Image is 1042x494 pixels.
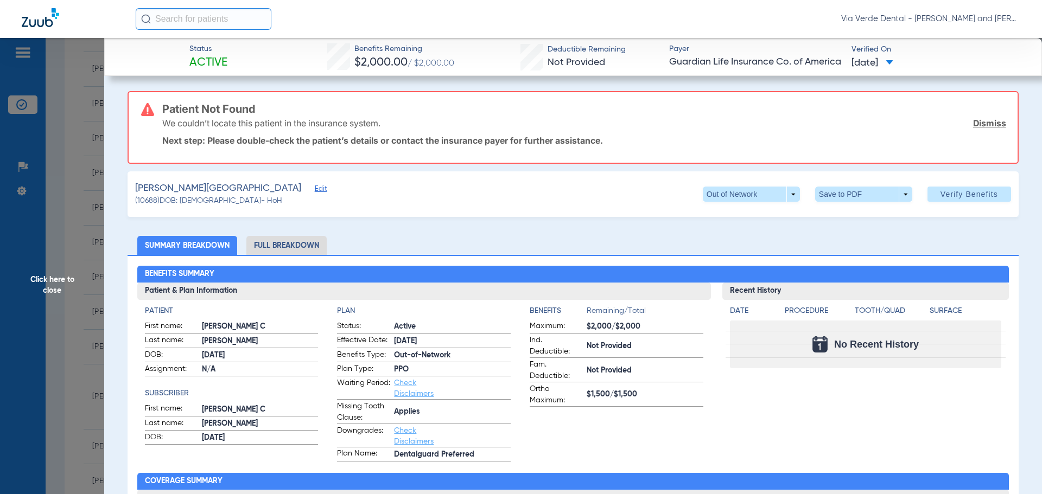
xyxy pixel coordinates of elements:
span: [DATE] [202,432,319,444]
span: N/A [202,364,319,375]
span: Edit [315,185,325,195]
span: $2,000.00 [354,57,408,68]
app-breakdown-title: Surface [930,305,1001,320]
span: [PERSON_NAME] C [202,404,319,415]
h4: Patient [145,305,319,317]
span: DOB: [145,349,198,362]
button: Save to PDF [815,187,912,202]
span: [PERSON_NAME] [202,418,319,429]
button: Verify Benefits [927,187,1011,202]
span: [DATE] [394,336,511,347]
app-breakdown-title: Tooth/Quad [855,305,926,320]
app-breakdown-title: Procedure [785,305,851,320]
h4: Plan [337,305,511,317]
span: Applies [394,406,511,418]
span: First name: [145,320,198,333]
span: Active [394,321,511,332]
h2: Coverage Summary [137,473,1009,490]
span: Last name: [145,335,198,348]
span: Remaining/Total [587,305,703,320]
span: Benefits Remaining [354,43,454,55]
h4: Benefits [530,305,587,317]
span: [PERSON_NAME] [202,336,319,347]
span: [PERSON_NAME] C [202,321,319,332]
span: Plan Name: [337,448,390,461]
span: Not Provided [587,341,703,352]
span: Out-of-Network [394,350,511,361]
span: Guardian Life Insurance Co. of America [669,55,842,69]
span: Maximum: [530,320,583,333]
span: No Recent History [834,339,919,350]
span: Assignment: [145,363,198,376]
h4: Surface [930,305,1001,317]
span: Ind. Deductible: [530,335,583,357]
li: Summary Breakdown [137,236,237,255]
span: Not Provided [548,57,605,67]
img: Zuub Logo [22,8,59,27]
span: Status [189,43,227,55]
app-breakdown-title: Benefits [530,305,587,320]
span: Benefits Type: [337,349,390,362]
span: Active [189,55,227,70]
span: Ortho Maximum: [530,383,583,406]
span: $1,500/$1,500 [587,389,703,400]
span: Last name: [145,418,198,431]
h3: Patient Not Found [162,104,1006,114]
span: Plan Type: [337,363,390,376]
span: DOB: [145,432,198,445]
p: We couldn’t locate this patient in the insurance system. [162,118,380,129]
h3: Patient & Plan Information [137,283,711,300]
span: [DATE] [852,56,893,70]
input: Search for patients [136,8,271,30]
h3: Recent History [722,283,1009,300]
img: Search Icon [141,14,151,24]
img: error-icon [141,103,154,116]
span: [PERSON_NAME][GEOGRAPHIC_DATA] [135,182,301,195]
span: Waiting Period: [337,377,390,399]
span: Verify Benefits [941,190,998,198]
span: Downgrades: [337,425,390,447]
h4: Subscriber [145,388,319,399]
a: Dismiss [973,118,1006,129]
h4: Tooth/Quad [855,305,926,317]
span: Verified On [852,44,1025,55]
span: Effective Date: [337,335,390,348]
iframe: Chat Widget [988,442,1042,494]
span: Deductible Remaining [548,44,626,55]
li: Full Breakdown [246,236,327,255]
span: First name: [145,403,198,416]
span: (10688) DOB: [DEMOGRAPHIC_DATA] - HoH [135,195,282,207]
span: Via Verde Dental - [PERSON_NAME] and [PERSON_NAME] DDS [841,14,1020,24]
h4: Date [730,305,776,317]
h2: Benefits Summary [137,266,1009,283]
button: Out of Network [703,187,800,202]
p: Next step: Please double-check the patient’s details or contact the insurance payer for further a... [162,135,1006,146]
app-breakdown-title: Date [730,305,776,320]
h4: Procedure [785,305,851,317]
span: Not Provided [587,365,703,376]
img: Calendar [812,336,828,352]
span: Dentalguard Preferred [394,449,511,460]
span: [DATE] [202,350,319,361]
span: / $2,000.00 [408,59,454,68]
span: Payer [669,43,842,55]
span: Fam. Deductible: [530,359,583,382]
a: Check Disclaimers [394,427,434,445]
span: $2,000/$2,000 [587,321,703,332]
span: Missing Tooth Clause: [337,401,390,424]
span: Status: [337,320,390,333]
span: PPO [394,364,511,375]
a: Check Disclaimers [394,379,434,397]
